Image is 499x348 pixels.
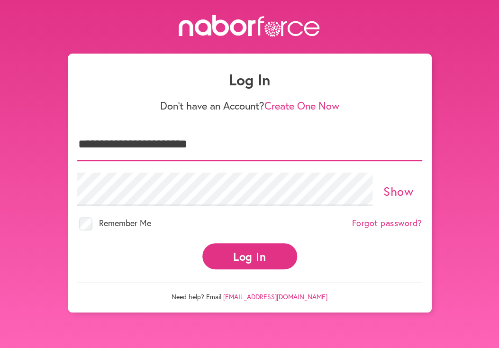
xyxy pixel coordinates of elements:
h1: Log In [77,71,422,89]
p: Don't have an Account? [77,100,422,112]
button: Log In [202,243,297,269]
a: Create One Now [264,99,339,112]
a: [EMAIL_ADDRESS][DOMAIN_NAME] [223,292,327,301]
a: Show [383,183,413,199]
span: Remember Me [99,217,151,229]
a: Forgot password? [352,218,422,229]
p: Need help? Email [77,282,422,301]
